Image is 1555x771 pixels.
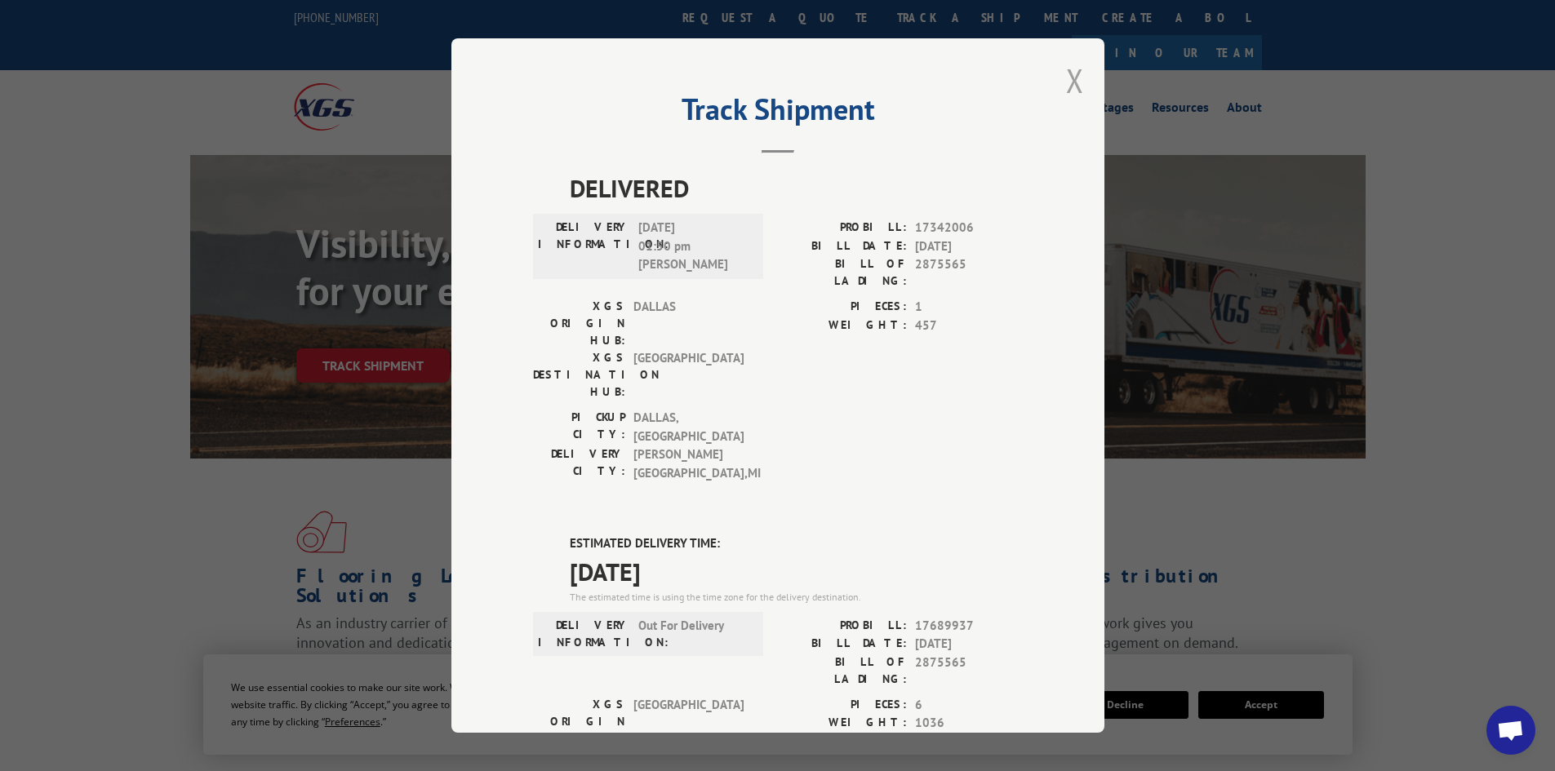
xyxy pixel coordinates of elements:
label: XGS ORIGIN HUB: [533,298,625,349]
span: 1036 [915,714,1023,733]
label: ESTIMATED DELIVERY TIME: [570,534,1023,553]
span: DELIVERED [570,170,1023,206]
label: PIECES: [778,696,907,715]
span: [DATE] 01:50 pm [PERSON_NAME] [638,219,749,274]
label: PICKUP CITY: [533,409,625,445]
label: PROBILL: [778,219,907,237]
label: PROBILL: [778,617,907,636]
label: DELIVERY INFORMATION: [538,617,630,651]
button: Close modal [1066,59,1084,102]
span: [DATE] [915,635,1023,654]
span: DALLAS , [GEOGRAPHIC_DATA] [633,409,744,445]
div: Open chat [1486,706,1535,755]
h2: Track Shipment [533,98,1023,129]
span: [DATE] [915,237,1023,256]
label: BILL OF LADING: [778,255,907,290]
label: WEIGHT: [778,317,907,335]
span: 1 [915,298,1023,317]
div: The estimated time is using the time zone for the delivery destination. [570,590,1023,605]
span: 17342006 [915,219,1023,237]
span: [GEOGRAPHIC_DATA] [633,349,744,401]
span: 2875565 [915,654,1023,688]
label: XGS ORIGIN HUB: [533,696,625,747]
span: [DATE] [570,553,1023,590]
label: BILL DATE: [778,237,907,256]
span: DALLAS [633,298,744,349]
span: 6 [915,696,1023,715]
label: PIECES: [778,298,907,317]
label: DELIVERY CITY: [533,445,625,482]
span: [GEOGRAPHIC_DATA] [633,696,744,747]
label: XGS DESTINATION HUB: [533,349,625,401]
label: BILL DATE: [778,635,907,654]
span: 17689937 [915,617,1023,636]
span: Out For Delivery [638,617,749,651]
span: 2875565 [915,255,1023,290]
label: BILL OF LADING: [778,654,907,688]
label: DELIVERY INFORMATION: [538,219,630,274]
label: WEIGHT: [778,714,907,733]
span: [PERSON_NAME][GEOGRAPHIC_DATA] , MI [633,445,744,482]
span: 457 [915,317,1023,335]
